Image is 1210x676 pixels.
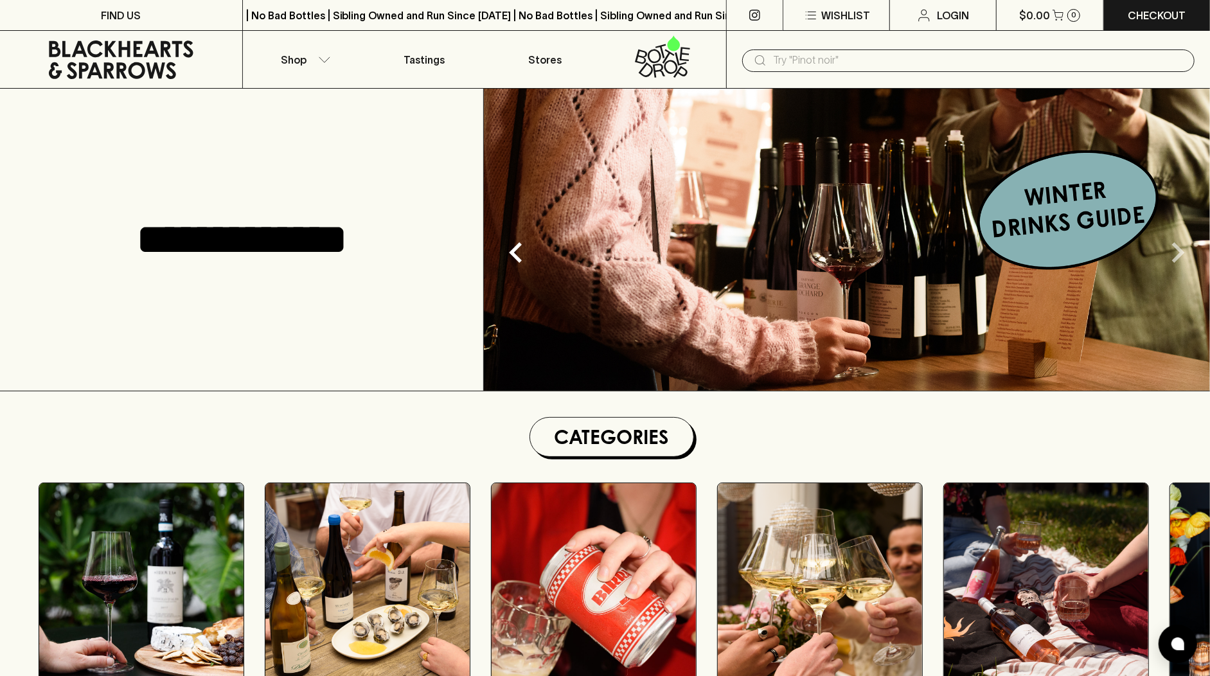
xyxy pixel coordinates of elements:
a: Tastings [364,31,485,88]
p: Checkout [1128,8,1186,23]
button: Previous [490,227,542,278]
img: bubble-icon [1171,637,1184,650]
p: Shop [281,52,307,67]
p: 0 [1071,12,1076,19]
p: Wishlist [821,8,870,23]
button: Shop [243,31,364,88]
a: Stores [485,31,605,88]
p: Stores [528,52,562,67]
p: Login [937,8,969,23]
img: optimise [484,89,1210,391]
p: FIND US [101,8,141,23]
input: Try "Pinot noir" [773,50,1184,71]
button: Next [1152,227,1204,278]
p: Tastings [404,52,445,67]
p: $0.00 [1019,8,1050,23]
h1: Categories [535,423,688,451]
